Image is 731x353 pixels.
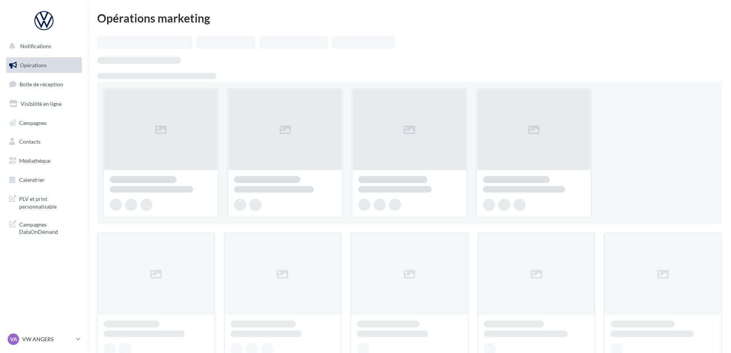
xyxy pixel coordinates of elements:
[20,62,47,68] span: Opérations
[6,332,82,347] a: VA VW ANGERS
[5,216,83,239] a: Campagnes DataOnDemand
[5,134,83,150] a: Contacts
[19,81,63,87] span: Boîte de réception
[19,157,50,164] span: Médiathèque
[5,57,83,73] a: Opérations
[19,119,47,126] span: Campagnes
[5,153,83,169] a: Médiathèque
[5,76,83,92] a: Boîte de réception
[19,194,79,210] span: PLV et print personnalisable
[19,176,45,183] span: Calendrier
[5,191,83,213] a: PLV et print personnalisable
[19,219,79,236] span: Campagnes DataOnDemand
[5,38,80,54] button: Notifications
[22,335,73,343] p: VW ANGERS
[97,12,722,24] div: Opérations marketing
[5,96,83,112] a: Visibilité en ligne
[5,172,83,188] a: Calendrier
[19,138,41,145] span: Contacts
[5,115,83,131] a: Campagnes
[20,43,51,49] span: Notifications
[21,100,62,107] span: Visibilité en ligne
[10,335,17,343] span: VA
